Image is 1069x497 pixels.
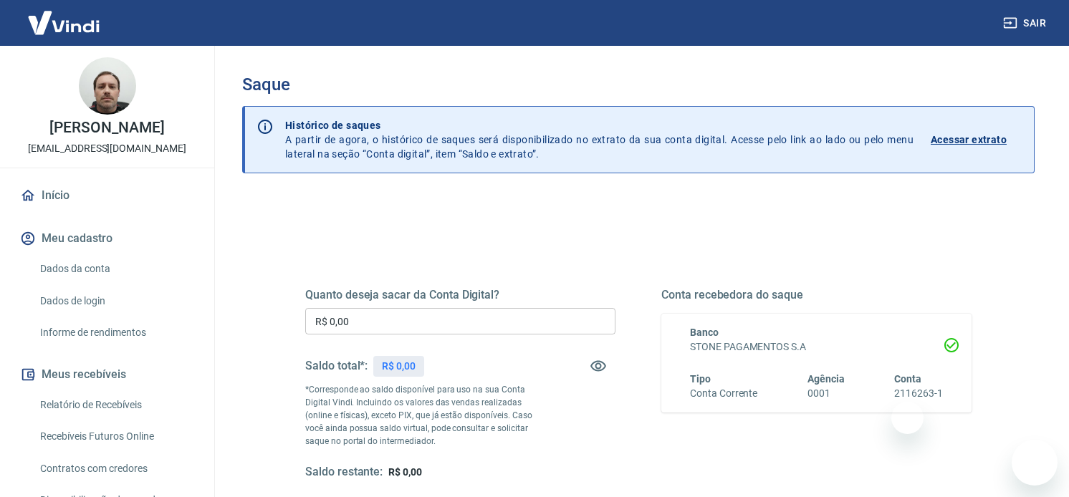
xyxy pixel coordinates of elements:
a: Início [17,180,197,211]
span: Tipo [690,373,711,385]
p: A partir de agora, o histórico de saques será disponibilizado no extrato da sua conta digital. Ac... [285,118,914,161]
a: Relatório de Recebíveis [34,390,197,420]
h5: Saldo restante: [305,465,383,480]
a: Dados de login [34,286,197,316]
span: R$ 0,00 [388,466,422,478]
img: 4509ce8d-3479-4caf-924c-9c261a9194b9.jpeg [79,57,136,115]
iframe: Fechar mensagem [891,402,924,434]
iframe: Botão para abrir a janela de mensagens [1012,440,1058,486]
a: Acessar extrato [931,118,1022,161]
p: *Corresponde ao saldo disponível para uso na sua Conta Digital Vindi. Incluindo os valores das ve... [305,383,538,448]
button: Meus recebíveis [17,359,197,390]
h6: 2116263-1 [894,386,943,401]
a: Contratos com credores [34,454,197,483]
span: Banco [690,327,719,338]
h5: Saldo total*: [305,359,368,373]
span: Conta [894,373,921,385]
p: Histórico de saques [285,118,914,132]
a: Recebíveis Futuros Online [34,422,197,451]
h6: STONE PAGAMENTOS S.A [690,339,943,354]
span: Agência [807,373,845,385]
p: Acessar extrato [931,132,1007,147]
p: R$ 0,00 [382,359,416,374]
button: Sair [1000,10,1052,37]
img: Vindi [17,1,110,44]
h6: 0001 [807,386,845,401]
p: [PERSON_NAME] [49,120,164,135]
a: Dados da conta [34,254,197,284]
button: Meu cadastro [17,223,197,254]
h3: Saque [242,74,1035,95]
h6: Conta Corrente [690,386,757,401]
h5: Quanto deseja sacar da Conta Digital? [305,288,615,302]
a: Informe de rendimentos [34,318,197,347]
p: [EMAIL_ADDRESS][DOMAIN_NAME] [28,141,186,156]
h5: Conta recebedora do saque [661,288,972,302]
